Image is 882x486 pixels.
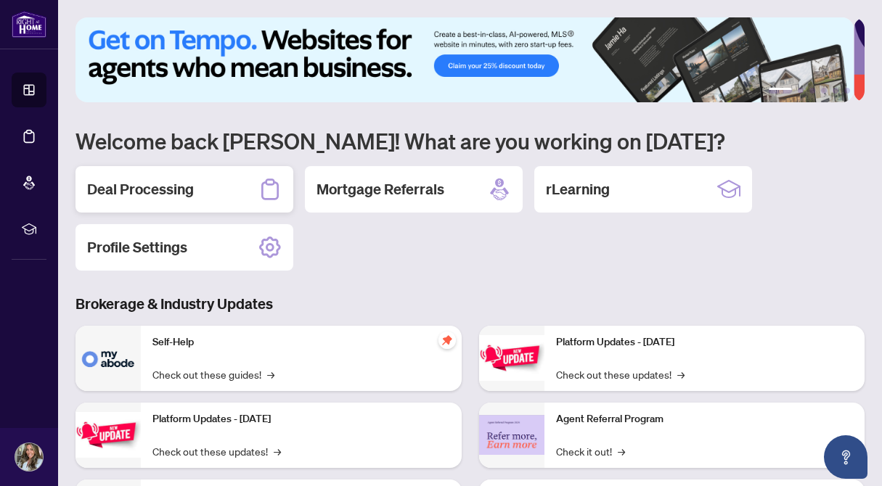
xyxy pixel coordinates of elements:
[546,179,610,199] h2: rLearning
[75,127,865,155] h1: Welcome back [PERSON_NAME]! What are you working on [DATE]?
[152,366,274,382] a: Check out these guides!→
[618,443,625,459] span: →
[152,443,281,459] a: Check out these updates!→
[152,411,450,427] p: Platform Updates - [DATE]
[274,443,281,459] span: →
[75,294,865,314] h3: Brokerage & Industry Updates
[87,179,194,199] h2: Deal Processing
[267,366,274,382] span: →
[87,237,187,258] h2: Profile Settings
[677,366,685,382] span: →
[833,88,838,94] button: 5
[556,334,854,350] p: Platform Updates - [DATE]
[75,326,141,391] img: Self-Help
[15,443,43,471] img: Profile Icon
[317,179,444,199] h2: Mortgage Referrals
[798,88,804,94] button: 2
[824,435,867,479] button: Open asap
[12,11,46,38] img: logo
[152,334,450,350] p: Self-Help
[75,412,141,458] img: Platform Updates - September 16, 2025
[844,88,850,94] button: 6
[809,88,815,94] button: 3
[821,88,827,94] button: 4
[75,17,854,102] img: Slide 0
[438,331,456,349] span: pushpin
[556,443,625,459] a: Check it out!→
[479,335,544,381] img: Platform Updates - June 23, 2025
[479,415,544,455] img: Agent Referral Program
[769,88,792,94] button: 1
[556,411,854,427] p: Agent Referral Program
[556,366,685,382] a: Check out these updates!→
